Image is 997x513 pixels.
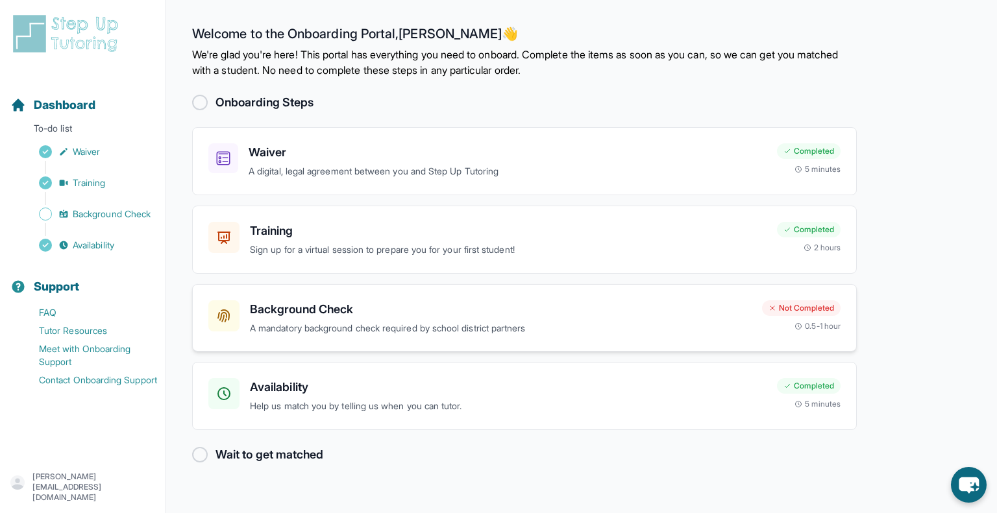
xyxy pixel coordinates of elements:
[5,75,160,119] button: Dashboard
[215,93,314,112] h2: Onboarding Steps
[5,122,160,140] p: To-do list
[250,222,767,240] h3: Training
[10,13,126,54] img: logo
[250,399,767,414] p: Help us match you by telling us when you can tutor.
[250,243,767,257] p: Sign up for a virtual session to prepare you for your first student!
[10,371,166,389] a: Contact Onboarding Support
[250,321,752,336] p: A mandatory background check required by school district partners
[32,471,155,503] p: [PERSON_NAME][EMAIL_ADDRESS][DOMAIN_NAME]
[777,222,841,237] div: Completed
[762,300,841,316] div: Not Completed
[34,96,95,114] span: Dashboard
[192,47,857,78] p: We're glad you're here! This portal has everything you need to onboard. Complete the items as soo...
[10,174,166,192] a: Training
[10,340,166,371] a: Meet with Onboarding Support
[73,239,114,252] span: Availability
[10,322,166,340] a: Tutor Resources
[804,243,841,253] div: 2 hours
[73,176,106,189] span: Training
[249,164,767,179] p: A digital, legal agreement between you and Step Up Tutoring
[10,304,166,322] a: FAQ
[777,143,841,159] div: Completed
[5,257,160,301] button: Support
[192,284,857,352] a: Background CheckA mandatory background check required by school district partnersNot Completed0.5...
[794,399,841,409] div: 5 minutes
[192,26,857,47] h2: Welcome to the Onboarding Portal, [PERSON_NAME] 👋
[250,378,767,396] h3: Availability
[10,143,166,161] a: Waiver
[250,300,752,318] h3: Background Check
[777,378,841,394] div: Completed
[192,362,857,430] a: AvailabilityHelp us match you by telling us when you can tutor.Completed5 minutes
[951,467,987,503] button: chat-button
[73,145,100,158] span: Waiver
[10,471,155,503] button: [PERSON_NAME][EMAIL_ADDRESS][DOMAIN_NAME]
[794,321,841,331] div: 0.5-1 hour
[215,446,323,464] h2: Wait to get matched
[192,127,857,195] a: WaiverA digital, legal agreement between you and Step Up TutoringCompleted5 minutes
[73,208,151,221] span: Background Check
[10,236,166,254] a: Availability
[249,143,767,161] h3: Waiver
[10,96,95,114] a: Dashboard
[794,164,841,174] div: 5 minutes
[34,278,80,296] span: Support
[192,206,857,274] a: TrainingSign up for a virtual session to prepare you for your first student!Completed2 hours
[10,205,166,223] a: Background Check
